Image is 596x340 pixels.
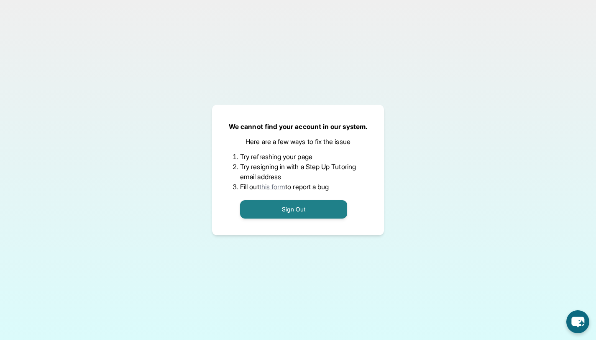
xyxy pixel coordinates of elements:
[240,200,347,219] button: Sign Out
[240,205,347,213] a: Sign Out
[240,162,356,182] li: Try resigning in with a Step Up Tutoring email address
[229,121,367,131] p: We cannot find your account in our system.
[566,310,589,333] button: chat-button
[246,137,350,147] p: Here are a few ways to fix the issue
[240,182,356,192] li: Fill out to report a bug
[240,152,356,162] li: Try refreshing your page
[259,183,286,191] a: this form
